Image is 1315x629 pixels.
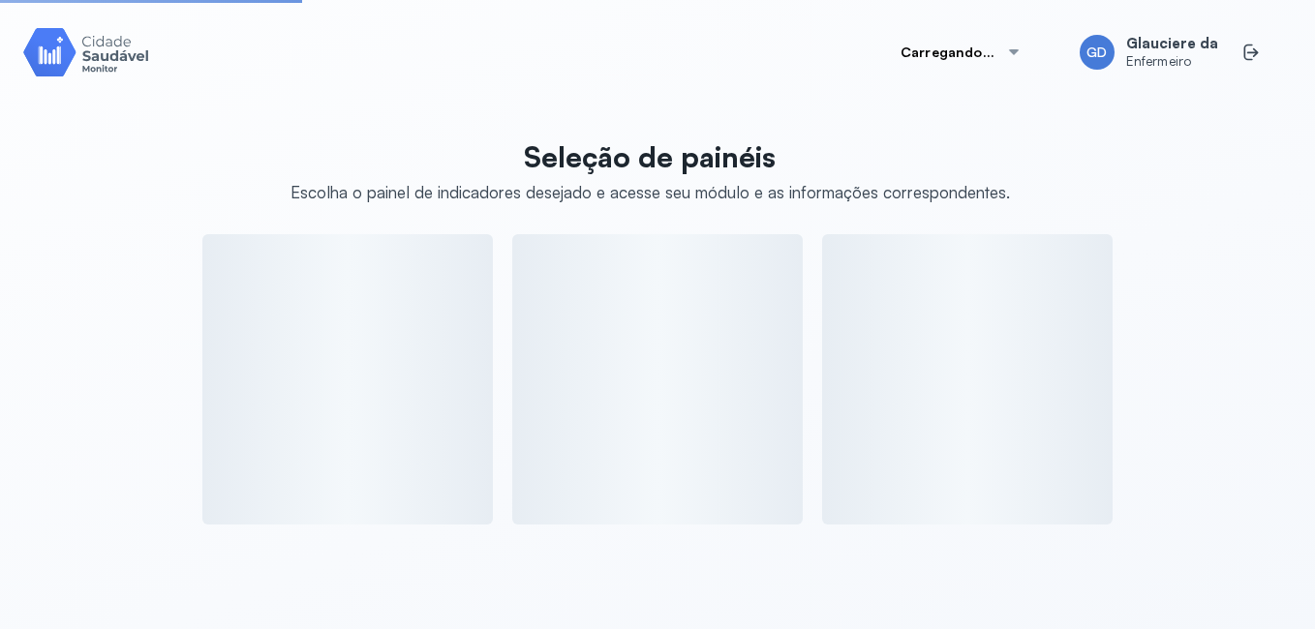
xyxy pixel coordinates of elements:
span: Glauciere da [1126,35,1218,53]
button: Carregando... [877,33,1045,72]
p: Seleção de painéis [291,139,1010,174]
img: Logotipo do produto Monitor [23,24,149,79]
div: Escolha o painel de indicadores desejado e acesse seu módulo e as informações correspondentes. [291,182,1010,202]
span: GD [1086,45,1107,61]
span: Enfermeiro [1126,53,1218,70]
